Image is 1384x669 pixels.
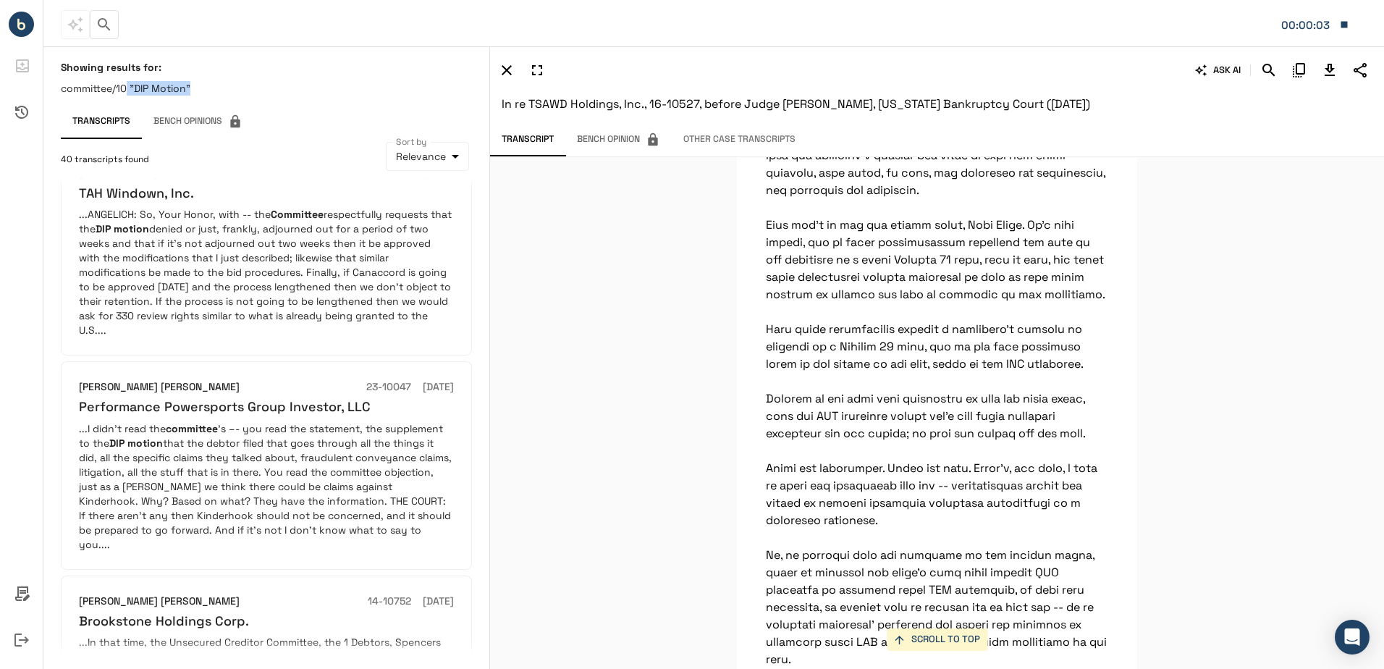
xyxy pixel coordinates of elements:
h6: [PERSON_NAME] [PERSON_NAME] [79,594,240,610]
h6: TAH Windown, Inc. [79,185,194,201]
div: Relevance [386,142,469,171]
button: Matter: 099998/144580 [1274,9,1356,40]
h6: 14-10752 [368,594,411,610]
h6: Showing results for: [61,61,472,74]
p: committee/10 "DIP Motion" [61,81,472,96]
span: This feature has been disabled by your account admin. [565,126,672,153]
em: DIP [96,222,111,235]
button: Copy Citation [1287,58,1312,83]
span: In re TSAWD Holdings, Inc., 16-10527, before Judge [PERSON_NAME], [US_STATE] Bankruptcy Court ([D... [502,96,1090,111]
button: Transcript [490,126,565,153]
h6: [DATE] [423,594,454,610]
span: Bench Opinions [153,114,242,129]
h6: Performance Powersports Group Investor, LLC [79,398,371,415]
h6: [DATE] [423,379,454,395]
label: Sort by [396,135,427,148]
button: Search [1257,58,1281,83]
button: Other Case Transcripts [672,126,807,153]
em: motion [127,437,163,450]
button: Download Transcript [1317,58,1342,83]
div: Matter: 099998/144580 [1281,16,1332,35]
p: ...I didn’t read the ’s –- you read the statement, the supplement to the that the debtor filed th... [79,421,454,552]
button: ASK AI [1192,58,1244,83]
span: This feature has been disabled by your account admin. [142,104,254,139]
h6: 23-10047 [366,379,411,395]
p: ...ANGELICH: So, Your Honor, with -- the respectfully requests that the denied or just, frankly, ... [79,207,454,337]
div: Open Intercom Messenger [1335,620,1370,655]
span: 40 transcripts found [61,153,149,167]
em: Committee [271,208,324,221]
button: SCROLL TO TOP [887,628,987,651]
h6: [PERSON_NAME] [PERSON_NAME] [79,379,240,395]
em: committee [166,422,218,435]
button: Share Transcript [1348,58,1372,83]
em: motion [114,222,149,235]
button: Transcripts [61,104,142,139]
em: DIP [109,437,125,450]
span: Bench Opinion [577,132,660,147]
h6: Brookstone Holdings Corp. [79,613,249,629]
span: This feature has been disabled by your account admin. [61,10,90,39]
